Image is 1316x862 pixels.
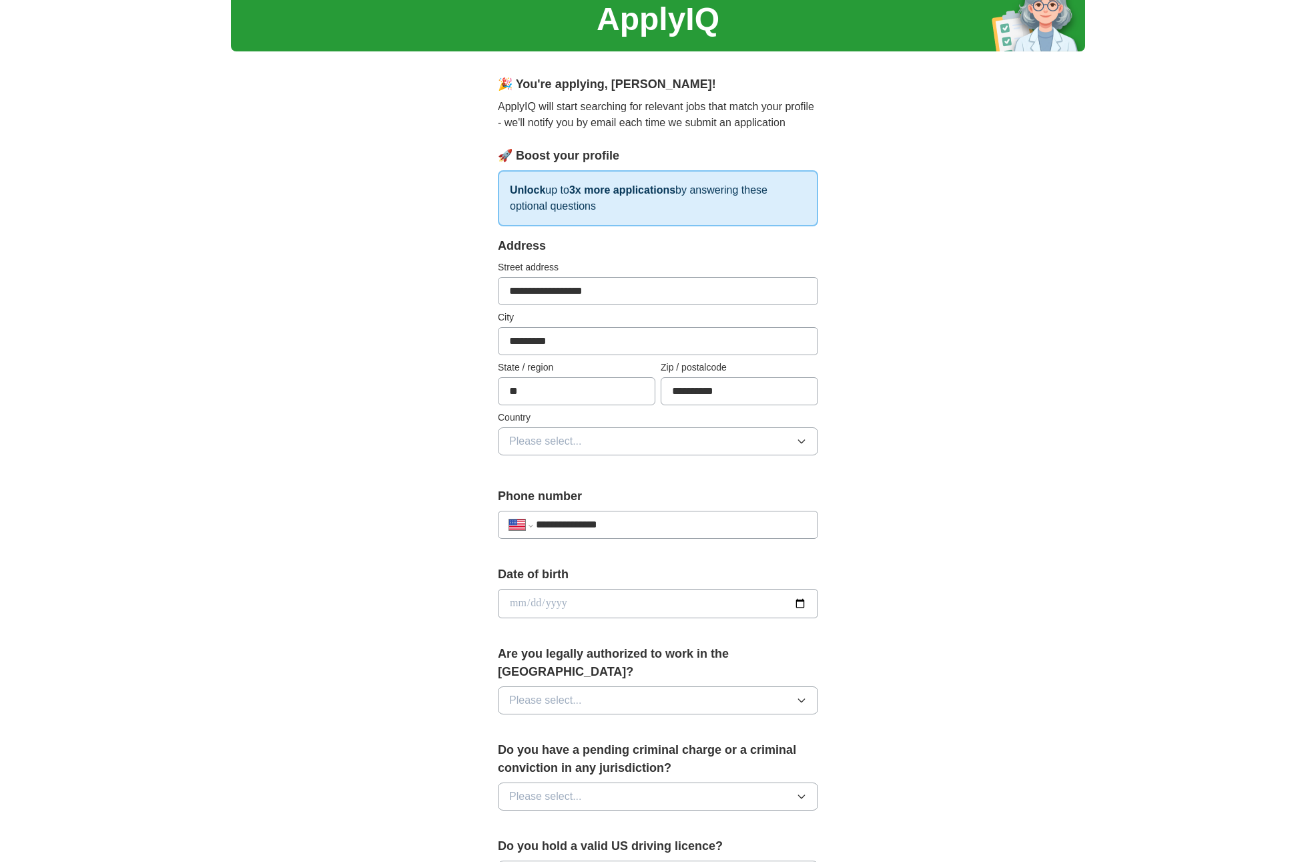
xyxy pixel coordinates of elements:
label: Country [498,411,818,425]
div: Address [498,237,818,255]
label: Do you hold a valid US driving licence? [498,837,818,855]
div: 🚀 Boost your profile [498,147,818,165]
span: Please select... [509,789,582,805]
div: 🎉 You're applying , [PERSON_NAME] ! [498,75,818,93]
label: City [498,310,818,325]
button: Please select... [498,686,818,714]
p: up to by answering these optional questions [498,170,818,226]
label: Phone number [498,487,818,505]
button: Please select... [498,427,818,455]
label: Do you have a pending criminal charge or a criminal conviction in any jurisdiction? [498,741,818,777]
span: Please select... [509,692,582,708]
span: Please select... [509,433,582,449]
strong: 3x more applications [569,184,675,196]
strong: Unlock [510,184,545,196]
label: State / region [498,361,655,375]
button: Please select... [498,783,818,811]
label: Street address [498,260,818,274]
label: Date of birth [498,566,818,584]
label: Are you legally authorized to work in the [GEOGRAPHIC_DATA]? [498,645,818,681]
label: Zip / postalcode [661,361,818,375]
p: ApplyIQ will start searching for relevant jobs that match your profile - we'll notify you by emai... [498,99,818,131]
